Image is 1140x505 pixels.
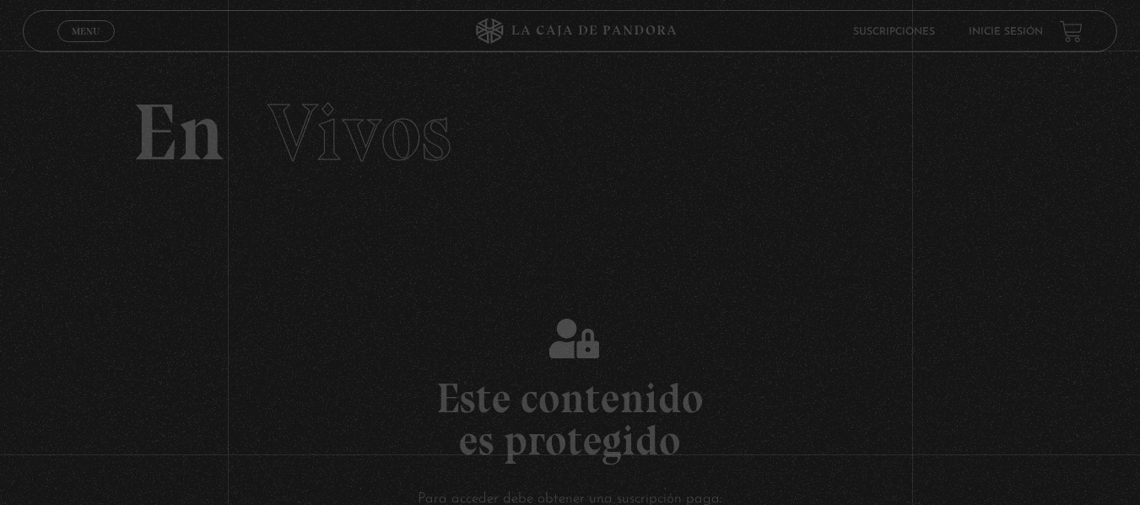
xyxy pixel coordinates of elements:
span: Vivos [267,84,451,180]
h2: En [132,93,1008,173]
a: Suscripciones [853,27,935,37]
a: View your shopping cart [1060,19,1083,42]
a: Inicie sesión [969,27,1043,37]
span: Menu [72,26,100,36]
span: Cerrar [66,40,105,52]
